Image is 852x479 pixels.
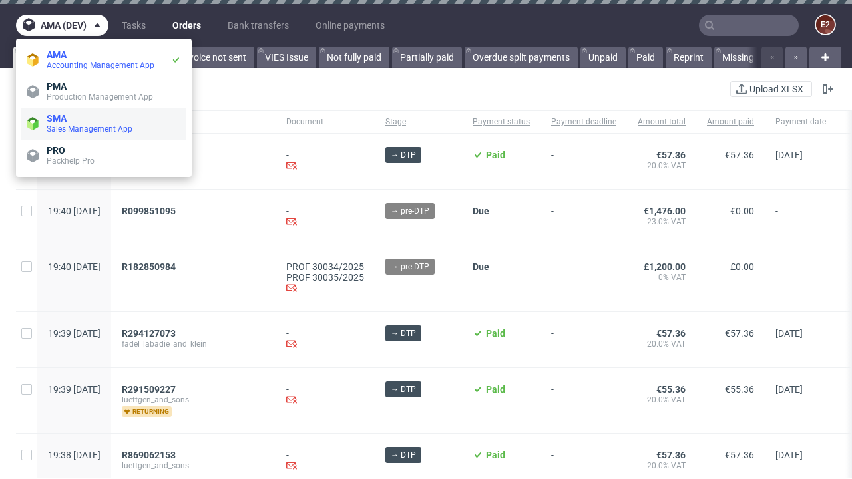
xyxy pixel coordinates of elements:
span: Amount paid [707,116,754,128]
a: VIES Issue [257,47,316,68]
span: → pre-DTP [391,205,429,217]
span: €57.36 [725,328,754,339]
span: €1,476.00 [644,206,686,216]
span: PRO [47,145,65,156]
span: - [551,206,616,229]
span: [DATE] [775,328,803,339]
a: Unpaid [580,47,626,68]
span: 19:39 [DATE] [48,328,101,339]
a: Online payments [308,15,393,36]
span: Due [473,206,489,216]
span: Payment status [473,116,530,128]
a: PROPackhelp Pro [21,140,186,172]
span: luettgen_and_sons [122,395,265,405]
span: R182850984 [122,261,176,272]
a: PROF 30034/2025 [286,261,364,272]
span: - [775,206,826,229]
span: PMA [47,81,67,92]
span: Order ID [122,116,265,128]
span: fadel_labadie_and_klein [122,339,265,349]
a: Orders [164,15,209,36]
a: PMAProduction Management App [21,76,186,108]
span: R099851095 [122,206,176,216]
span: - [551,150,616,173]
span: £1,200.00 [644,261,686,272]
a: Invoice not sent [173,47,254,68]
a: Missing invoice [714,47,793,68]
span: → pre-DTP [391,261,429,273]
span: €57.36 [725,450,754,460]
span: - [551,328,616,351]
a: Not fully paid [319,47,389,68]
div: - [286,328,364,351]
button: ama (dev) [16,15,108,36]
span: Sales Management App [47,124,132,134]
span: Accounting Management App [47,61,154,70]
span: 20.0% VAT [638,395,686,405]
a: Paid [628,47,663,68]
a: R182850984 [122,261,178,272]
span: → DTP [391,383,416,395]
span: fisher_stark [122,160,265,171]
span: 20.0% VAT [638,339,686,349]
span: Paid [486,328,505,339]
span: 20.0% VAT [638,460,686,471]
span: 20.0% VAT [638,160,686,171]
span: Payment deadline [551,116,616,128]
a: Bank transfers [220,15,297,36]
a: Tasks [114,15,154,36]
span: €57.36 [725,150,754,160]
span: €57.36 [656,328,686,339]
span: 19:40 [DATE] [48,261,101,272]
span: luettgen_and_sons [122,460,265,471]
div: - [286,384,364,407]
span: - [775,261,826,295]
span: 19:38 [DATE] [48,450,101,460]
span: [DATE] [775,384,803,395]
div: - [286,206,364,229]
button: Upload XLSX [730,81,812,97]
a: R099851095 [122,206,178,216]
span: €0.00 [730,206,754,216]
a: R291509227 [122,384,178,395]
span: - [551,384,616,417]
a: Partially paid [392,47,462,68]
span: 0% VAT [638,272,686,283]
span: R294127073 [122,328,176,339]
span: €57.36 [656,150,686,160]
a: Reprint [666,47,712,68]
a: SMASales Management App [21,108,186,140]
a: R869062153 [122,450,178,460]
span: Paid [486,384,505,395]
span: R869062153 [122,450,176,460]
span: → DTP [391,449,416,461]
span: €57.36 [656,450,686,460]
span: 19:39 [DATE] [48,384,101,395]
span: returning [122,406,172,417]
a: R294127073 [122,328,178,339]
span: Paid [486,450,505,460]
span: 23.0% VAT [638,216,686,227]
span: Packhelp Pro [47,156,95,166]
span: R291509227 [122,384,176,395]
span: Payment date [775,116,826,128]
a: All [13,47,51,68]
span: €55.36 [725,384,754,395]
span: £0.00 [730,261,754,272]
span: Amount total [638,116,686,128]
span: 19:40 [DATE] [48,206,101,216]
span: SMA [47,113,67,124]
span: Paid [486,150,505,160]
span: Document [286,116,364,128]
a: PROF 30035/2025 [286,272,364,283]
span: Stage [385,116,451,128]
span: - [551,450,616,473]
span: €55.36 [656,384,686,395]
span: → DTP [391,149,416,161]
span: ama (dev) [41,21,87,30]
span: - [551,261,616,295]
span: Upload XLSX [747,84,806,94]
span: [DATE] [775,450,803,460]
span: Due [473,261,489,272]
figcaption: e2 [816,15,835,34]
